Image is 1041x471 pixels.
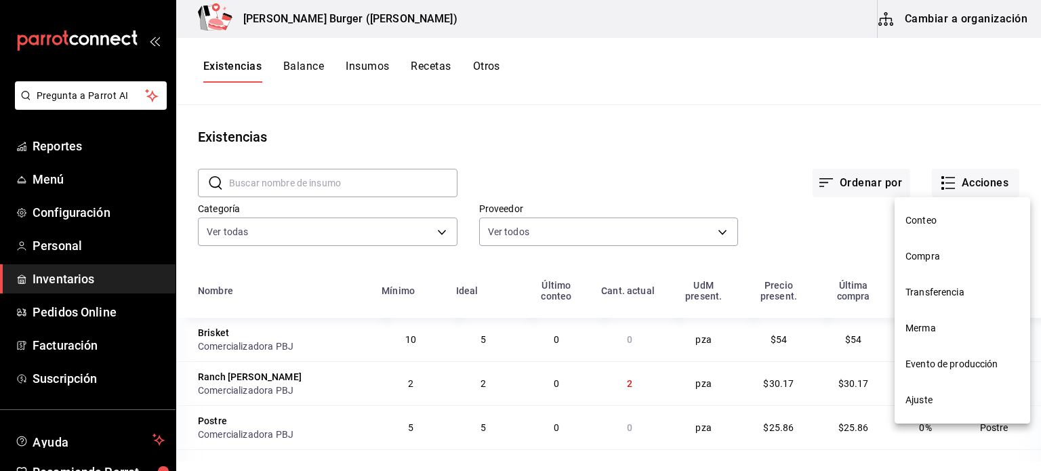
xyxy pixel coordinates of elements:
[905,213,1019,228] span: Conteo
[905,321,1019,335] span: Merma
[905,285,1019,300] span: Transferencia
[905,249,1019,264] span: Compra
[905,393,1019,407] span: Ajuste
[905,357,1019,371] span: Evento de producción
